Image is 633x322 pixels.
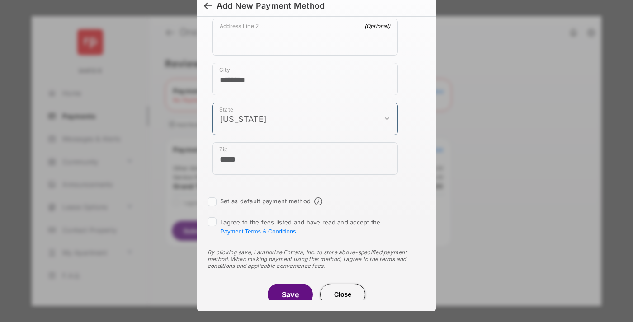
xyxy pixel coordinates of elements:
button: Save [268,284,313,305]
div: Add New Payment Method [217,1,325,11]
div: By clicking save, I authorize Entrata, Inc. to store above-specified payment method. When making ... [208,249,425,269]
div: payment_method_screening[postal_addresses][locality] [212,63,398,95]
span: I agree to the fees listed and have read and accept the [220,219,381,235]
div: payment_method_screening[postal_addresses][administrativeArea] [212,103,398,135]
span: Default payment method info [314,197,322,205]
div: payment_method_screening[postal_addresses][addressLine2] [212,19,398,56]
button: Close [320,284,365,305]
button: I agree to the fees listed and have read and accept the [220,228,296,235]
label: Set as default payment method [220,197,311,205]
div: payment_method_screening[postal_addresses][postalCode] [212,142,398,175]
